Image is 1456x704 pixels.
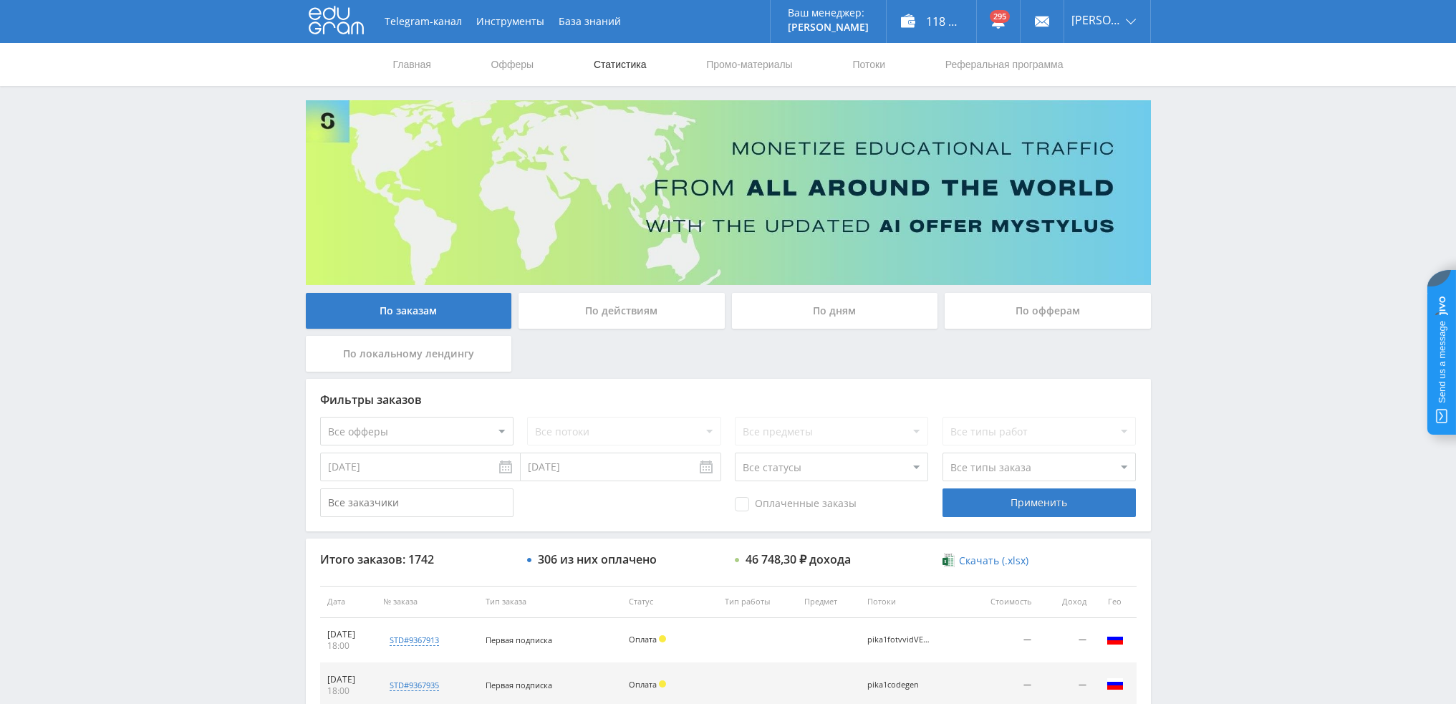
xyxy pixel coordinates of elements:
input: Все заказчики [320,488,514,517]
a: Скачать (.xlsx) [942,554,1028,568]
th: Статус [622,586,718,618]
span: Холд [659,635,666,642]
span: Холд [659,680,666,688]
th: Предмет [797,586,860,618]
div: По локальному лендингу [306,336,512,372]
div: 306 из них оплачено [538,553,657,566]
span: Оплаченные заказы [735,497,857,511]
a: Реферальная программа [944,43,1065,86]
img: xlsx [942,553,955,567]
a: Промо-материалы [705,43,794,86]
a: Потоки [851,43,887,86]
td: — [965,618,1039,663]
div: 46 748,30 ₽ дохода [746,553,851,566]
img: Banner [306,100,1151,285]
div: Фильтры заказов [320,393,1137,406]
div: 18:00 [327,640,370,652]
span: [PERSON_NAME] [1071,14,1122,26]
img: rus.png [1107,630,1124,647]
th: Доход [1038,586,1093,618]
th: Тип работы [718,586,797,618]
p: [PERSON_NAME] [788,21,869,33]
span: Оплата [629,679,657,690]
div: pika1codegen [867,680,932,690]
div: По дням [732,293,938,329]
span: Первая подписка [486,680,552,690]
div: std#9367913 [390,635,439,646]
span: Оплата [629,634,657,645]
div: По заказам [306,293,512,329]
div: [DATE] [327,629,370,640]
th: Дата [320,586,377,618]
div: pika1fotvvidVEO3 [867,635,932,645]
p: Ваш менеджер: [788,7,869,19]
th: № заказа [376,586,478,618]
div: Итого заказов: 1742 [320,553,514,566]
span: Первая подписка [486,635,552,645]
th: Тип заказа [478,586,622,618]
div: std#9367935 [390,680,439,691]
div: [DATE] [327,674,370,685]
a: Статистика [592,43,648,86]
div: Применить [942,488,1136,517]
span: Скачать (.xlsx) [959,555,1028,566]
th: Потоки [860,586,965,618]
td: — [1038,618,1093,663]
th: Стоимость [965,586,1039,618]
th: Гео [1094,586,1137,618]
div: 18:00 [327,685,370,697]
div: По офферам [945,293,1151,329]
a: Главная [392,43,433,86]
img: rus.png [1107,675,1124,693]
div: По действиям [519,293,725,329]
a: Офферы [490,43,536,86]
